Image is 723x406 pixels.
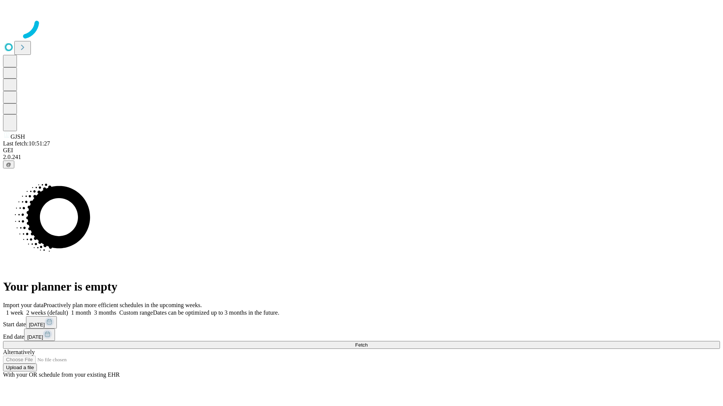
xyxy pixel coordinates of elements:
[11,133,25,140] span: GJSH
[26,309,68,316] span: 2 weeks (default)
[3,316,720,329] div: Start date
[3,280,720,294] h1: Your planner is empty
[3,371,120,378] span: With your OR schedule from your existing EHR
[94,309,116,316] span: 3 months
[29,322,45,327] span: [DATE]
[24,329,55,341] button: [DATE]
[153,309,279,316] span: Dates can be optimized up to 3 months in the future.
[3,140,50,147] span: Last fetch: 10:51:27
[27,334,43,340] span: [DATE]
[3,147,720,154] div: GEI
[355,342,368,348] span: Fetch
[3,364,37,371] button: Upload a file
[6,309,23,316] span: 1 week
[6,162,11,167] span: @
[3,349,35,355] span: Alternatively
[119,309,153,316] span: Custom range
[3,302,44,308] span: Import your data
[44,302,202,308] span: Proactively plan more efficient schedules in the upcoming weeks.
[3,154,720,161] div: 2.0.241
[26,316,57,329] button: [DATE]
[3,329,720,341] div: End date
[71,309,91,316] span: 1 month
[3,161,14,168] button: @
[3,341,720,349] button: Fetch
